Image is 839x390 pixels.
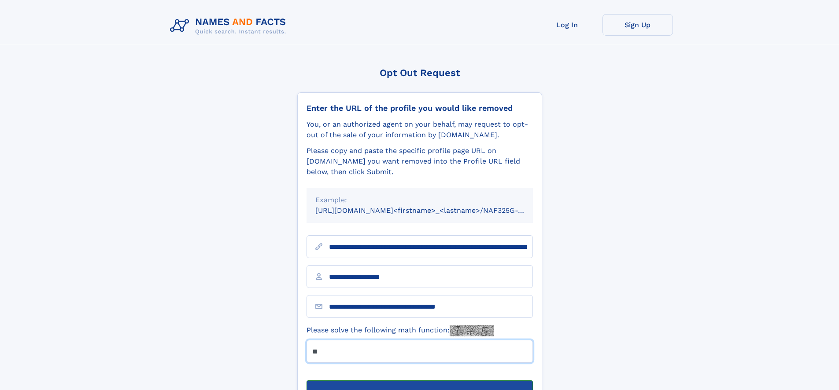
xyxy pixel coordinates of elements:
[602,14,673,36] a: Sign Up
[307,103,533,113] div: Enter the URL of the profile you would like removed
[532,14,602,36] a: Log In
[166,14,293,38] img: Logo Names and Facts
[307,146,533,177] div: Please copy and paste the specific profile page URL on [DOMAIN_NAME] you want removed into the Pr...
[315,206,550,215] small: [URL][DOMAIN_NAME]<firstname>_<lastname>/NAF325G-xxxxxxxx
[307,119,533,140] div: You, or an authorized agent on your behalf, may request to opt-out of the sale of your informatio...
[307,325,494,336] label: Please solve the following math function:
[315,195,524,205] div: Example:
[297,67,542,78] div: Opt Out Request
